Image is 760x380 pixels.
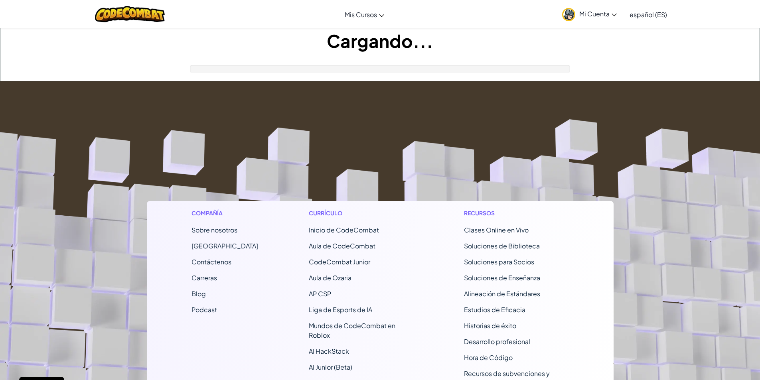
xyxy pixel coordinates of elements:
[464,258,534,266] a: Soluciones para Socios
[309,258,370,266] a: CodeCombat Junior
[464,353,513,362] a: Hora de Código
[191,226,237,234] a: Sobre nosotros
[0,28,760,53] h1: Cargando...
[309,209,414,217] h1: Currículo
[464,274,540,282] a: Soluciones de Enseñanza
[464,321,516,330] a: Historias de éxito
[191,274,217,282] a: Carreras
[309,305,372,314] a: Liga de Esports de IA
[309,289,331,298] a: AP CSP
[191,289,206,298] a: Blog
[626,4,671,25] a: español (ES)
[464,337,530,346] a: Desarrollo profesional
[95,6,165,22] img: CodeCombat logo
[191,209,258,217] h1: Compañía
[341,4,388,25] a: Mis Cursos
[191,258,231,266] span: Contáctenos
[309,274,351,282] a: Aula de Ozaria
[464,289,540,298] a: Alineación de Estándares
[309,321,395,339] a: Mundos de CodeCombat en Roblox
[464,209,569,217] h1: Recursos
[558,2,621,27] a: Mi Cuenta
[309,363,352,371] a: AI Junior (Beta)
[191,242,258,250] a: [GEOGRAPHIC_DATA]
[309,242,375,250] a: Aula de CodeCombat
[309,347,349,355] a: AI HackStack
[464,305,525,314] a: Estudios de Eficacia
[191,305,217,314] a: Podcast
[630,10,667,19] span: español (ES)
[309,226,379,234] span: Inicio de CodeCombat
[562,8,575,21] img: avatar
[345,10,377,19] span: Mis Cursos
[464,226,529,234] a: Clases Online en Vivo
[579,10,617,18] span: Mi Cuenta
[464,242,540,250] a: Soluciones de Biblioteca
